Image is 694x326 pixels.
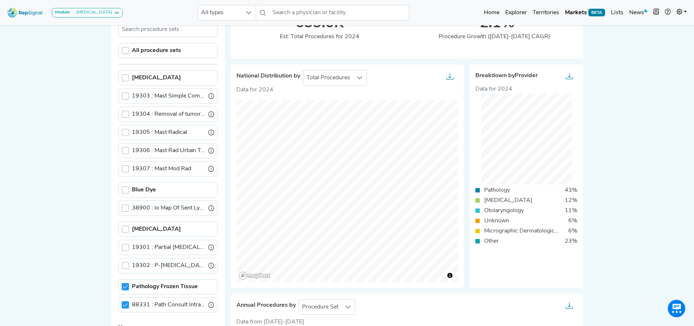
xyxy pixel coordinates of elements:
[132,92,205,100] label: Mast Simple Complete
[530,5,562,20] a: Territories
[132,204,205,212] label: Io Map Of Sent Lymph Node
[480,206,528,215] div: Otolaryngology
[564,227,582,235] div: 6%
[481,5,502,20] a: Home
[588,9,605,16] span: BETA
[561,300,577,314] button: Export as...
[132,261,205,270] label: P-Mastectomy W/Ln Removal
[132,301,205,309] label: Path Consult Intraop 1 Bloc
[280,34,359,40] span: Est. Total Procedures for 2024
[564,216,582,225] div: 6%
[626,5,650,20] a: News
[299,300,341,314] span: Procedure Set
[55,10,70,15] strong: Module
[475,72,538,79] span: Breakdown by
[560,206,582,215] div: 11%
[73,10,112,16] div: [MEDICAL_DATA]
[132,282,198,291] label: Pathology Frozen Tissue
[132,243,205,252] label: Partial Mastectomy
[198,5,242,20] span: All types
[650,5,662,20] button: Intel Book
[475,85,577,94] div: Data for 2024
[132,164,191,173] label: Mast Mod Rad
[560,196,582,205] div: 12%
[480,237,503,246] div: Other
[480,196,537,205] div: [MEDICAL_DATA]
[236,73,300,80] span: National Distribution by
[236,86,458,94] p: Data for 2024
[52,8,123,17] button: Module[MEDICAL_DATA]
[118,22,217,37] input: Search procedure sets
[480,186,514,195] div: Pathology
[132,73,181,82] label: Mastectomy
[502,5,530,20] a: Explorer
[132,225,181,234] label: Lumpectomy
[132,46,181,55] label: All procedure sets
[439,34,550,40] span: Procedure Growth ([DATE]-[DATE] CAGR)
[236,100,458,282] canvas: Map
[560,237,582,246] div: 23%
[562,5,608,20] a: MarketsBETA
[446,271,454,280] button: Toggle attribution
[132,128,187,137] label: Mast Radical
[515,73,538,79] span: Provider
[480,227,564,235] div: Micrographic Dermatologic Surgery (Mds)
[560,186,582,195] div: 43%
[132,186,156,194] label: Blue Dye
[480,216,514,225] div: Unknown
[239,271,271,280] a: Mapbox logo
[303,71,353,85] span: Total Procedures
[442,71,458,85] button: Export as...
[270,5,409,20] input: Search a physician or facility
[608,5,626,20] a: Lists
[132,110,205,119] label: Removal of tumor and breast tissue, accessed beneath the skin
[448,271,452,279] span: Toggle attribution
[561,70,577,85] button: Export as...
[236,302,296,309] span: Annual Procedures by
[132,146,205,155] label: Mast Rad Urban Type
